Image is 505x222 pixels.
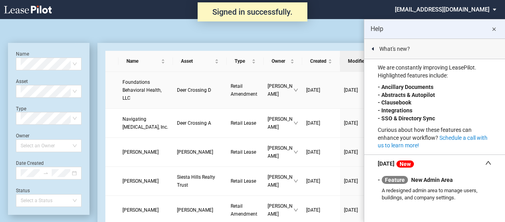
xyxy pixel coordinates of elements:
a: [DATE] [306,177,336,185]
span: Arturo Alonso [122,178,159,184]
a: Siesta Hills Realty Trust [177,173,223,189]
a: Retail Amendment [231,202,260,218]
a: [DATE] [344,148,377,156]
span: [PERSON_NAME] [268,82,293,98]
span: Name [126,57,159,65]
a: [DATE] [306,86,336,94]
span: Owner [272,57,288,65]
label: Asset [16,79,28,84]
a: Retail Lease [231,119,260,127]
span: down [293,121,298,125]
span: Pierre Disarmes [122,207,159,213]
span: [DATE] [306,207,320,213]
span: Modified [348,57,367,65]
label: Type [16,106,26,112]
span: to [43,170,49,176]
a: Foundations Behavioral Health, LLC [122,78,169,102]
span: [PERSON_NAME] [268,144,293,160]
span: Asset [181,57,213,65]
a: Retail Lease [231,148,260,156]
a: [DATE] [344,86,377,94]
a: [DATE] [344,206,377,214]
span: Retail Lease [231,120,256,126]
label: Status [16,188,30,193]
a: [DATE] [344,177,377,185]
a: Deer Crossing A [177,119,223,127]
span: Retail Lease [231,178,256,184]
a: [PERSON_NAME] [122,177,169,185]
span: [DATE] [306,178,320,184]
th: Modified [340,51,381,72]
a: [DATE] [306,119,336,127]
span: Retail Amendment [231,83,257,97]
span: [DATE] [306,120,320,126]
label: Name [16,51,29,57]
span: [PERSON_NAME] [268,173,293,189]
span: Siesta Hills Realty Trust [177,174,215,188]
a: Retail Lease [231,177,260,185]
span: Retail Lease [231,149,256,155]
span: Willard [177,149,213,155]
a: [DATE] [306,206,336,214]
span: [DATE] [344,149,358,155]
span: Navigating ADHD, Inc. [122,116,168,130]
span: Retail Amendment [231,203,257,217]
span: [PERSON_NAME] [268,115,293,131]
span: down [293,150,298,154]
a: [PERSON_NAME] [177,148,223,156]
span: Type [235,57,250,65]
th: Owner [264,51,302,72]
span: Foundations Behavioral Health, LLC [122,79,161,101]
a: [DATE] [344,119,377,127]
a: [DATE] [306,148,336,156]
div: Signed in successfully. [198,2,307,21]
a: Navigating [MEDICAL_DATA], Inc. [122,115,169,131]
span: Created [310,57,326,65]
th: Asset [173,51,227,72]
a: [PERSON_NAME] [177,206,223,214]
a: Deer Crossing D [177,86,223,94]
span: Jennifer Bonarrigo [122,149,159,155]
span: [DATE] [344,87,358,93]
th: Name [118,51,173,72]
a: Retail Amendment [231,82,260,98]
span: [DATE] [344,120,358,126]
span: [DATE] [306,87,320,93]
span: [DATE] [344,207,358,213]
span: swap-right [43,170,49,176]
span: [DATE] [344,178,358,184]
span: Deer Crossing A [177,120,211,126]
span: down [293,208,298,212]
a: [PERSON_NAME] [122,148,169,156]
span: Willard [177,207,213,213]
span: Deer Crossing D [177,87,211,93]
span: down [293,88,298,93]
span: down [293,179,298,183]
label: Date Created [16,160,44,166]
span: [PERSON_NAME] [268,202,293,218]
span: [DATE] [306,149,320,155]
label: Owner [16,133,29,139]
a: [PERSON_NAME] [122,206,169,214]
th: Created [302,51,340,72]
th: Type [227,51,264,72]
